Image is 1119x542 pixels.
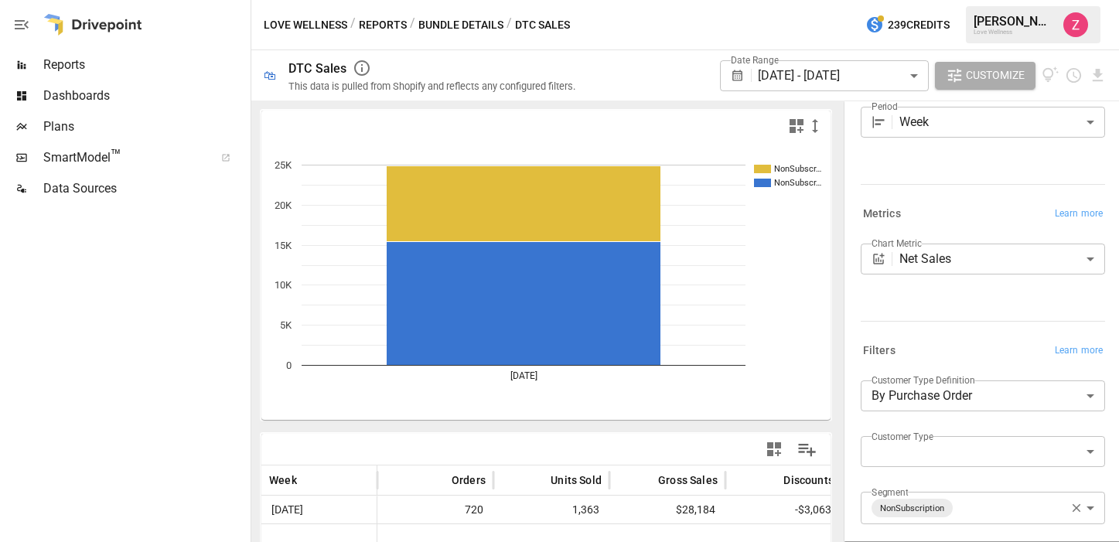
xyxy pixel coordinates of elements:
[269,496,305,523] span: [DATE]
[872,237,922,250] label: Chart Metric
[1042,62,1059,90] button: View documentation
[974,29,1054,36] div: Love Wellness
[872,373,975,387] label: Customer Type Definition
[899,244,1105,274] div: Net Sales
[872,430,933,443] label: Customer Type
[863,343,896,360] h6: Filters
[658,472,718,488] span: Gross Sales
[859,11,956,39] button: 239Credits
[510,370,537,381] text: [DATE]
[43,56,247,74] span: Reports
[1063,12,1088,37] img: Zoe Keller
[275,159,292,171] text: 25K
[43,179,247,198] span: Data Sources
[452,472,486,488] span: Orders
[288,80,575,92] div: This data is pulled from Shopify and reflects any configured filters.
[527,469,549,491] button: Sort
[872,486,908,499] label: Segment
[861,380,1105,411] div: By Purchase Order
[774,164,821,174] text: NonSubscr…
[1055,206,1103,222] span: Learn more
[760,469,782,491] button: Sort
[783,472,834,488] span: Discounts
[275,240,292,251] text: 15K
[286,360,292,371] text: 0
[428,469,450,491] button: Sort
[793,496,834,523] span: -$3,063
[1054,3,1097,46] button: Zoe Keller
[111,146,121,165] span: ™
[974,14,1054,29] div: [PERSON_NAME]
[269,472,297,488] span: Week
[966,66,1025,85] span: Customize
[899,107,1105,138] div: Week
[1089,66,1107,84] button: Download report
[507,15,512,35] div: /
[774,178,821,188] text: NonSubscr…
[264,68,276,83] div: 🛍
[674,496,718,523] span: $28,184
[888,15,950,35] span: 239 Credits
[1065,66,1083,84] button: Schedule report
[410,15,415,35] div: /
[731,53,779,66] label: Date Range
[935,62,1035,90] button: Customize
[418,15,503,35] button: Bundle Details
[264,15,347,35] button: Love Wellness
[350,15,356,35] div: /
[874,499,950,517] span: NonSubscription
[43,148,204,167] span: SmartModel
[280,319,292,331] text: 5K
[863,206,901,223] h6: Metrics
[872,100,898,113] label: Period
[570,496,602,523] span: 1,363
[275,279,292,291] text: 10K
[275,199,292,211] text: 20K
[359,15,407,35] button: Reports
[43,87,247,105] span: Dashboards
[1055,343,1103,359] span: Learn more
[299,469,320,491] button: Sort
[758,60,928,91] div: [DATE] - [DATE]
[261,141,831,420] svg: A chart.
[551,472,602,488] span: Units Sold
[288,61,346,76] div: DTC Sales
[790,432,824,467] button: Manage Columns
[462,496,486,523] span: 720
[43,118,247,136] span: Plans
[635,469,657,491] button: Sort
